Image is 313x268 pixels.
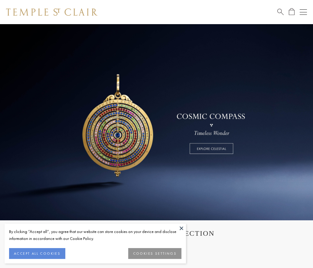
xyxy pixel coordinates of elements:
a: Open Shopping Bag [289,8,295,16]
button: ACCEPT ALL COOKIES [9,248,65,259]
button: Open navigation [300,8,307,16]
a: Search [277,8,284,16]
img: Temple St. Clair [6,8,97,16]
button: COOKIES SETTINGS [128,248,181,259]
div: By clicking “Accept all”, you agree that our website can store cookies on your device and disclos... [9,228,181,242]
